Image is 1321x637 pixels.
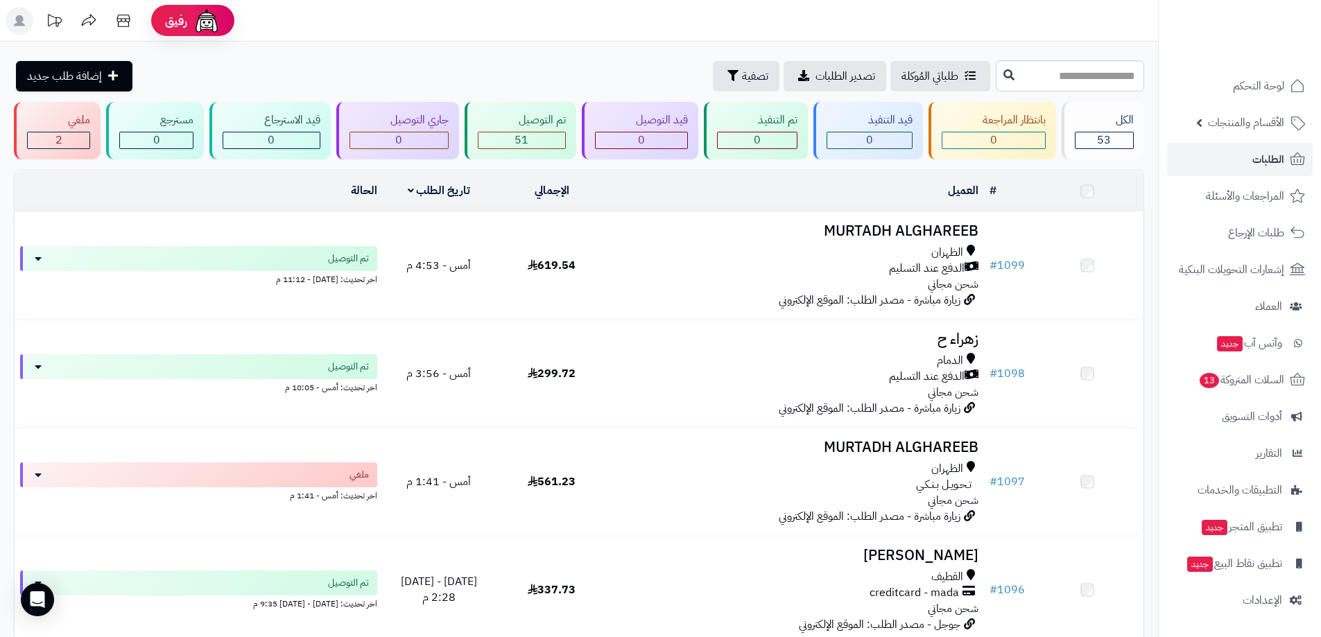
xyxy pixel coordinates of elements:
div: 0 [596,132,687,148]
a: مسترجع 0 [103,102,207,159]
span: # [990,365,997,382]
a: الإجمالي [535,182,569,199]
span: [DATE] - [DATE] 2:28 م [401,573,477,606]
span: شحن مجاني [928,384,978,401]
a: التقارير [1167,437,1313,470]
span: creditcard - mada [870,585,959,601]
span: تطبيق المتجر [1200,517,1282,536]
span: تطبيق نقاط البيع [1186,554,1282,573]
span: المراجعات والأسئلة [1206,186,1284,206]
div: الكل [1075,112,1134,128]
span: تم التوصيل [328,576,369,590]
span: 53 [1097,132,1111,148]
span: 0 [754,132,761,148]
a: المراجعات والأسئلة [1167,180,1313,213]
div: 0 [120,132,193,148]
span: 0 [990,132,997,148]
a: السلات المتروكة13 [1167,363,1313,396]
a: # [990,182,996,199]
span: تصدير الطلبات [815,68,875,85]
a: #1099 [990,257,1025,274]
span: طلباتي المُوكلة [901,68,958,85]
span: ملغي [349,468,369,482]
a: ملغي 2 [11,102,103,159]
div: قيد التوصيل [595,112,688,128]
div: اخر تحديث: [DATE] - 11:12 م [20,271,377,286]
span: أمس - 4:53 م [406,257,471,274]
span: الظهران [931,245,963,261]
span: التقارير [1256,444,1282,463]
a: #1097 [990,473,1025,490]
span: أمس - 1:41 م [406,473,471,490]
div: جاري التوصيل [349,112,449,128]
a: إشعارات التحويلات البنكية [1167,253,1313,286]
div: Open Intercom Messenger [21,583,54,616]
span: لوحة التحكم [1233,76,1284,96]
span: رفيق [165,12,187,29]
span: زيارة مباشرة - مصدر الطلب: الموقع الإلكتروني [779,400,960,417]
a: جاري التوصيل 0 [334,102,462,159]
a: إضافة طلب جديد [16,61,132,91]
span: شحن مجاني [928,600,978,617]
a: الإعدادات [1167,584,1313,617]
div: اخر تحديث: أمس - 1:41 م [20,487,377,502]
span: تم التوصيل [328,252,369,265]
a: #1098 [990,365,1025,382]
button: تصفية [713,61,779,91]
span: القطيف [931,569,963,585]
span: الدفع عند التسليم [889,261,965,277]
span: 0 [638,132,645,148]
a: تم التوصيل 51 [462,102,579,159]
span: زيارة مباشرة - مصدر الطلب: الموقع الإلكتروني [779,292,960,308]
span: 561.23 [528,473,576,490]
span: وآتس آب [1216,333,1282,353]
a: قيد الاسترجاع 0 [207,102,333,159]
span: 619.54 [528,257,576,274]
span: الدفع عند التسليم [889,369,965,385]
img: logo-2.png [1227,37,1308,67]
a: الحالة [351,182,377,199]
a: قيد التنفيذ 0 [811,102,925,159]
a: #1096 [990,582,1025,598]
span: الظهران [931,461,963,477]
a: أدوات التسويق [1167,400,1313,433]
span: 0 [268,132,275,148]
h3: [PERSON_NAME] [614,548,978,564]
div: قيد التنفيذ [827,112,912,128]
div: 0 [942,132,1045,148]
span: # [990,257,997,274]
span: 2 [55,132,62,148]
a: بانتظار المراجعة 0 [926,102,1059,159]
div: ملغي [27,112,90,128]
span: 0 [395,132,402,148]
div: 2 [28,132,89,148]
span: الأقسام والمنتجات [1208,113,1284,132]
span: زيارة مباشرة - مصدر الطلب: الموقع الإلكتروني [779,508,960,525]
span: 0 [153,132,160,148]
a: وآتس آبجديد [1167,326,1313,360]
div: 51 [478,132,565,148]
span: إضافة طلب جديد [27,68,102,85]
h3: MURTADH ALGHAREEB [614,439,978,455]
a: الكل53 [1059,102,1147,159]
div: تم التوصيل [478,112,566,128]
span: الإعدادات [1243,591,1282,610]
a: تصدير الطلبات [784,61,886,91]
span: الطلبات [1252,150,1284,169]
span: طلبات الإرجاع [1228,223,1284,243]
span: تصفية [742,68,768,85]
span: الدمام [937,353,963,369]
span: 337.73 [528,582,576,598]
div: مسترجع [119,112,193,128]
a: العملاء [1167,290,1313,323]
a: تحديثات المنصة [37,7,71,38]
a: الطلبات [1167,143,1313,176]
span: العملاء [1255,297,1282,316]
span: التطبيقات والخدمات [1198,480,1282,500]
span: جديد [1217,336,1243,351]
div: 0 [350,132,448,148]
span: إشعارات التحويلات البنكية [1179,260,1284,279]
div: 0 [718,132,797,148]
h3: MURTADH ALGHAREEB [614,223,978,239]
div: 0 [223,132,319,148]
